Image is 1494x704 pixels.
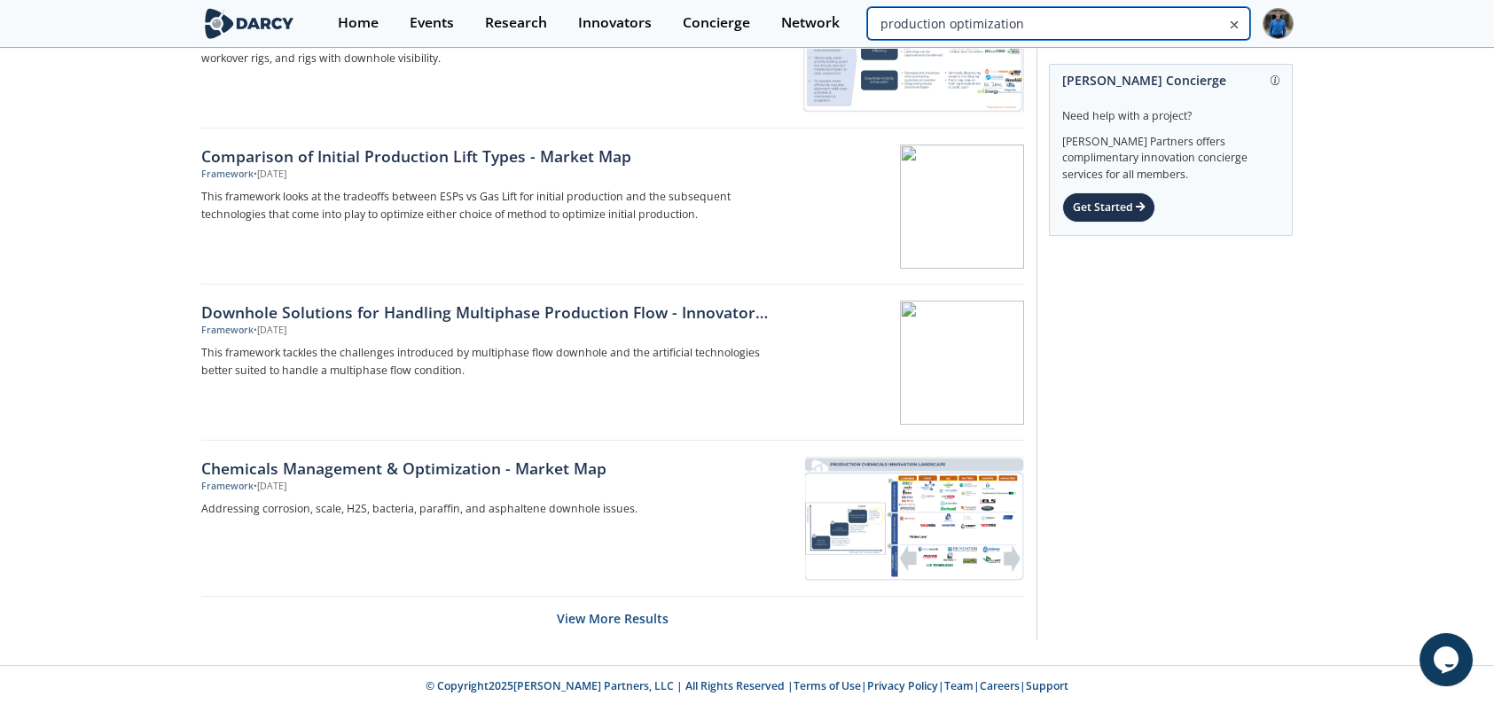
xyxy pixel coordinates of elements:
div: Home [338,16,379,30]
p: © Copyright 2025 [PERSON_NAME] Partners, LLC | All Rights Reserved | | | | | [91,678,1404,694]
a: Downhole Solutions for Handling Multiphase Production Flow - Innovator Landscape Framework •[DATE... [201,285,1024,441]
div: • [DATE] [254,168,286,182]
div: Downhole Solutions for Handling Multiphase Production Flow - Innovator Landscape [201,301,788,324]
div: Chemicals Management & Optimization - Market Map [201,457,788,480]
div: Framework [201,168,254,182]
div: Events [410,16,454,30]
a: Team [944,678,974,693]
div: Comparison of Initial Production Lift Types - Market Map [201,145,788,168]
p: Addressing corrosion, scale, H2S, bacteria, paraffin, and asphaltene downhole issues. [201,500,788,518]
a: Support [1026,678,1068,693]
div: Need help with a project? [1062,96,1279,124]
div: Innovators [578,16,652,30]
p: This framework looks at the tradeoffs between ESPs vs Gas Lift for initial production and the sub... [201,188,788,223]
input: Advanced Search [867,7,1249,40]
div: Get Started [1062,192,1155,223]
div: [PERSON_NAME] Partners offers complimentary innovation concierge services for all members. [1062,124,1279,183]
a: Careers [980,678,1020,693]
img: logo-wide.svg [201,8,298,39]
p: Manage by exception technology to prioritize [PERSON_NAME] that are in need of a workover, operat... [201,32,788,67]
img: information.svg [1271,75,1280,85]
div: Framework [201,480,254,494]
p: This framework tackles the challenges introduced by multiphase flow downhole and the artificial t... [201,344,788,379]
div: • [DATE] [254,324,286,338]
img: Profile [1263,8,1294,39]
div: [PERSON_NAME] Concierge [1062,65,1279,96]
div: Research [485,16,547,30]
button: Load More Results [557,597,669,640]
div: Framework [201,324,254,338]
a: Chemicals Management & Optimization - Market Map Framework •[DATE] Addressing corrosion, scale, H... [201,441,1024,597]
a: Comparison of Initial Production Lift Types - Market Map Framework •[DATE] This framework looks a... [201,129,1024,285]
div: • [DATE] [254,480,286,494]
div: Network [781,16,840,30]
div: Concierge [683,16,750,30]
a: Privacy Policy [867,678,938,693]
iframe: chat widget [1420,633,1476,686]
a: Terms of Use [794,678,861,693]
